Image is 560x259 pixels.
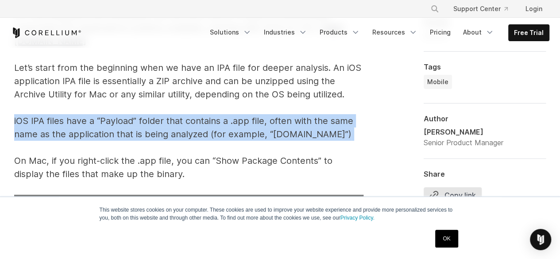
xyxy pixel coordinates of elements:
a: Mobile [424,75,452,89]
a: Solutions [205,24,257,40]
button: Copy link [424,187,482,203]
a: Pricing [425,24,456,40]
div: Navigation Menu [205,24,549,41]
span: Mobile [427,77,448,86]
div: Navigation Menu [420,1,549,17]
div: Author [424,114,546,123]
a: OK [435,230,458,247]
p: This website stores cookies on your computer. These cookies are used to improve your website expe... [100,206,461,222]
a: Resources [367,24,423,40]
a: Industries [259,24,313,40]
a: Free Trial [509,25,549,41]
div: Senior Product Manager [424,137,503,148]
a: Privacy Policy. [340,215,375,221]
a: About [458,24,499,40]
div: Tags [424,62,546,71]
div: Open Intercom Messenger [530,229,551,250]
a: Products [314,24,365,40]
a: Support Center [446,1,515,17]
a: Corellium Home [11,27,81,38]
div: Share [424,170,546,178]
a: Login [518,1,549,17]
button: Search [427,1,443,17]
div: [PERSON_NAME] [424,127,503,137]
